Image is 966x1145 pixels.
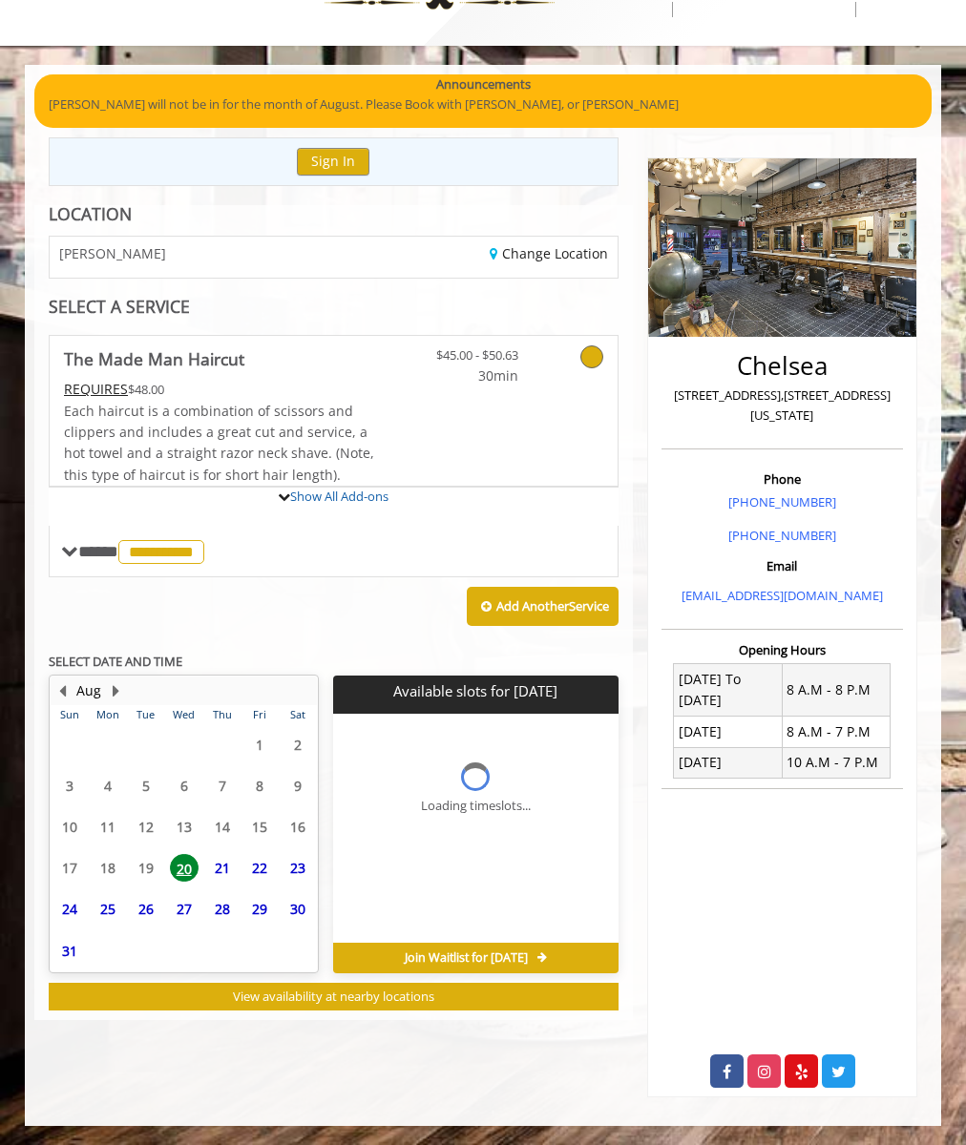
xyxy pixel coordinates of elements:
[782,747,890,778] td: 10 A.M - 7 P.M
[674,747,782,778] td: [DATE]
[782,717,890,747] td: 8 A.M - 7 P.M
[428,365,517,386] span: 30min
[165,847,203,888] td: Select day20
[127,705,165,724] th: Tue
[208,895,237,923] span: 28
[89,888,127,929] td: Select day25
[64,345,244,372] b: The Made Man Haircut
[666,385,898,426] p: [STREET_ADDRESS],[STREET_ADDRESS][US_STATE]
[436,74,531,94] b: Announcements
[496,597,609,614] b: Add Another Service
[290,488,388,505] a: Show All Add-ons
[666,472,898,486] h3: Phone
[55,937,84,965] span: 31
[64,402,374,484] span: Each haircut is a combination of scissors and clippers and includes a great cut and service, a ho...
[728,493,836,510] a: [PHONE_NUMBER]
[682,587,883,604] a: [EMAIL_ADDRESS][DOMAIN_NAME]
[165,888,203,929] td: Select day27
[203,888,241,929] td: Select day28
[203,705,241,724] th: Thu
[165,705,203,724] th: Wed
[170,854,199,882] span: 20
[49,94,917,114] p: [PERSON_NAME] will not be in for the month of August. Please Book with [PERSON_NAME], or [PERSON_...
[59,246,166,260] span: [PERSON_NAME]
[76,680,101,701] button: Aug
[674,717,782,747] td: [DATE]
[405,950,528,966] span: Join Waitlist for [DATE]
[89,705,127,724] th: Mon
[241,705,279,724] th: Fri
[666,559,898,572] h3: Email
[64,380,128,398] span: This service needs some Advance to be paid before we block your appointment
[49,983,619,1010] button: View availability at nearby locations
[782,664,890,717] td: 8 A.M - 8 P.M
[51,888,89,929] td: Select day24
[297,148,369,176] button: Sign In
[51,930,89,971] td: Select day31
[428,336,517,386] a: $45.00 - $50.63
[241,847,279,888] td: Select day22
[170,895,199,923] span: 27
[467,587,619,627] button: Add AnotherService
[94,895,122,923] span: 25
[341,683,610,699] p: Available slots for [DATE]
[666,352,898,380] h2: Chelsea
[55,895,84,923] span: 24
[279,705,317,724] th: Sat
[279,847,317,888] td: Select day23
[283,895,312,923] span: 30
[421,796,531,816] div: Loading timeslots...
[132,895,160,923] span: 26
[661,643,903,656] h3: Opening Hours
[245,895,274,923] span: 29
[279,888,317,929] td: Select day30
[51,705,89,724] th: Sun
[245,854,274,882] span: 22
[49,653,182,670] b: SELECT DATE AND TIME
[283,854,312,882] span: 23
[49,486,619,488] div: The Made Man Haircut Add-onS
[674,664,782,717] td: [DATE] To [DATE]
[728,527,836,544] a: [PHONE_NUMBER]
[233,988,434,1005] span: View availability at nearby locations
[208,854,237,882] span: 21
[54,680,70,701] button: Previous Month
[127,888,165,929] td: Select day26
[203,847,241,888] td: Select day21
[49,202,132,225] b: LOCATION
[241,888,279,929] td: Select day29
[490,244,608,262] a: Change Location
[49,298,619,316] div: SELECT A SERVICE
[64,379,381,400] div: $48.00
[108,680,123,701] button: Next Month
